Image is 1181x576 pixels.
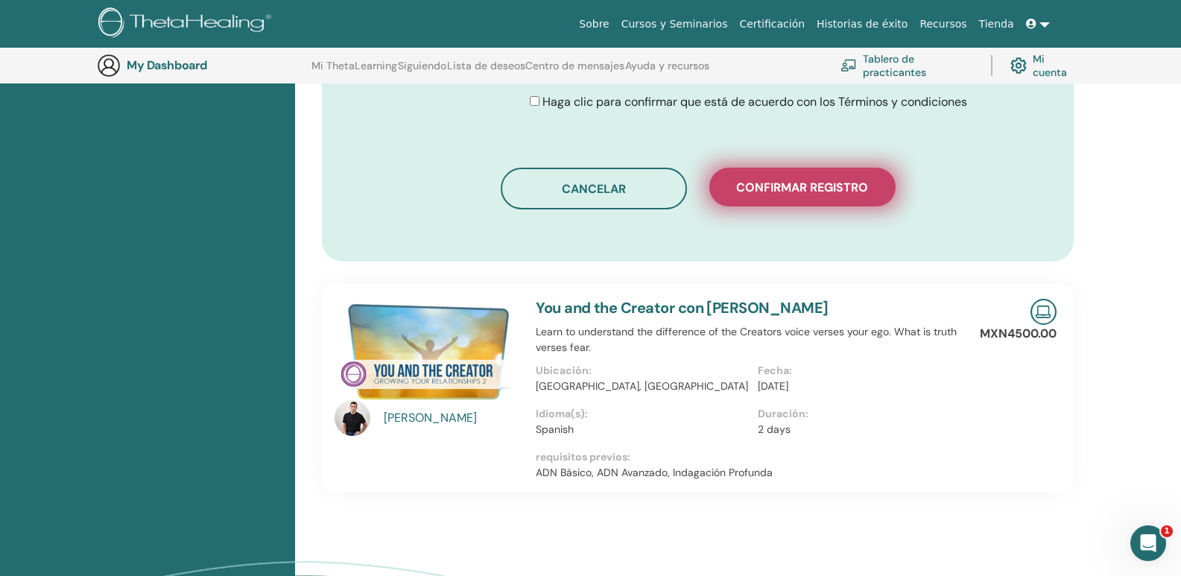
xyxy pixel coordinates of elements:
[536,449,979,465] p: requisitos previos:
[736,180,868,195] span: Confirmar registro
[973,10,1020,38] a: Tienda
[98,7,276,41] img: logo.png
[536,379,748,394] p: [GEOGRAPHIC_DATA], [GEOGRAPHIC_DATA]
[758,422,970,437] p: 2 days
[1010,54,1027,77] img: cog.svg
[758,379,970,394] p: [DATE]
[335,299,518,405] img: You and the Creator
[914,10,972,38] a: Recursos
[840,49,973,82] a: Tablero de practicantes
[311,60,397,83] a: Mi ThetaLearning
[384,409,522,427] a: [PERSON_NAME]
[398,60,446,83] a: Siguiendo
[562,181,626,197] span: Cancelar
[542,94,967,110] span: Haga clic para confirmar que está de acuerdo con los Términos y condiciones
[127,58,276,72] h3: My Dashboard
[1030,299,1057,325] img: Live Online Seminar
[536,298,828,317] a: You and the Creator con [PERSON_NAME]
[811,10,914,38] a: Historias de éxito
[501,168,687,209] button: Cancelar
[447,60,525,83] a: Lista de deseos
[758,363,970,379] p: Fecha:
[1161,525,1173,537] span: 1
[573,10,615,38] a: Sobre
[97,54,121,77] img: generic-user-icon.jpg
[840,59,857,72] img: chalkboard-teacher.svg
[536,363,748,379] p: Ubicación:
[733,10,811,38] a: Certificación
[536,324,979,355] p: Learn to understand the difference of the Creators voice verses your ego. What is truth verses fear.
[1130,525,1166,561] iframe: Intercom live chat
[625,60,709,83] a: Ayuda y recursos
[525,60,624,83] a: Centro de mensajes
[758,406,970,422] p: Duración:
[335,400,370,436] img: default.jpg
[1010,49,1079,82] a: Mi cuenta
[709,168,896,206] button: Confirmar registro
[536,406,748,422] p: Idioma(s):
[536,465,979,481] p: ADN Básico, ADN Avanzado, Indagación Profunda
[615,10,734,38] a: Cursos y Seminarios
[536,422,748,437] p: Spanish
[980,325,1057,343] p: MXN4500.00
